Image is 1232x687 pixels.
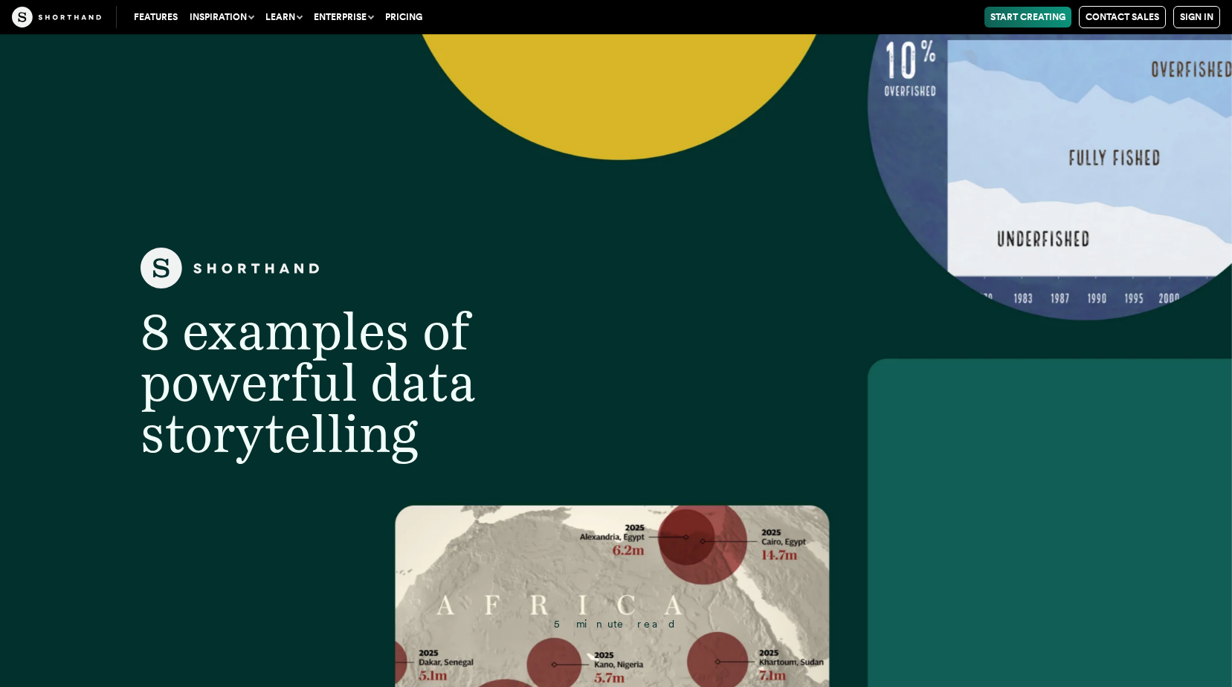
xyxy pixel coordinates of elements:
a: Pricing [379,7,428,28]
button: Learn [259,7,308,28]
span: 5 minute read [554,618,677,630]
a: Sign in [1173,6,1220,28]
a: Contact Sales [1079,6,1166,28]
img: The Craft [12,7,101,28]
a: Features [128,7,184,28]
button: Enterprise [308,7,379,28]
a: Start Creating [984,7,1071,28]
span: 8 examples of powerful data storytelling [141,300,476,465]
button: Inspiration [184,7,259,28]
